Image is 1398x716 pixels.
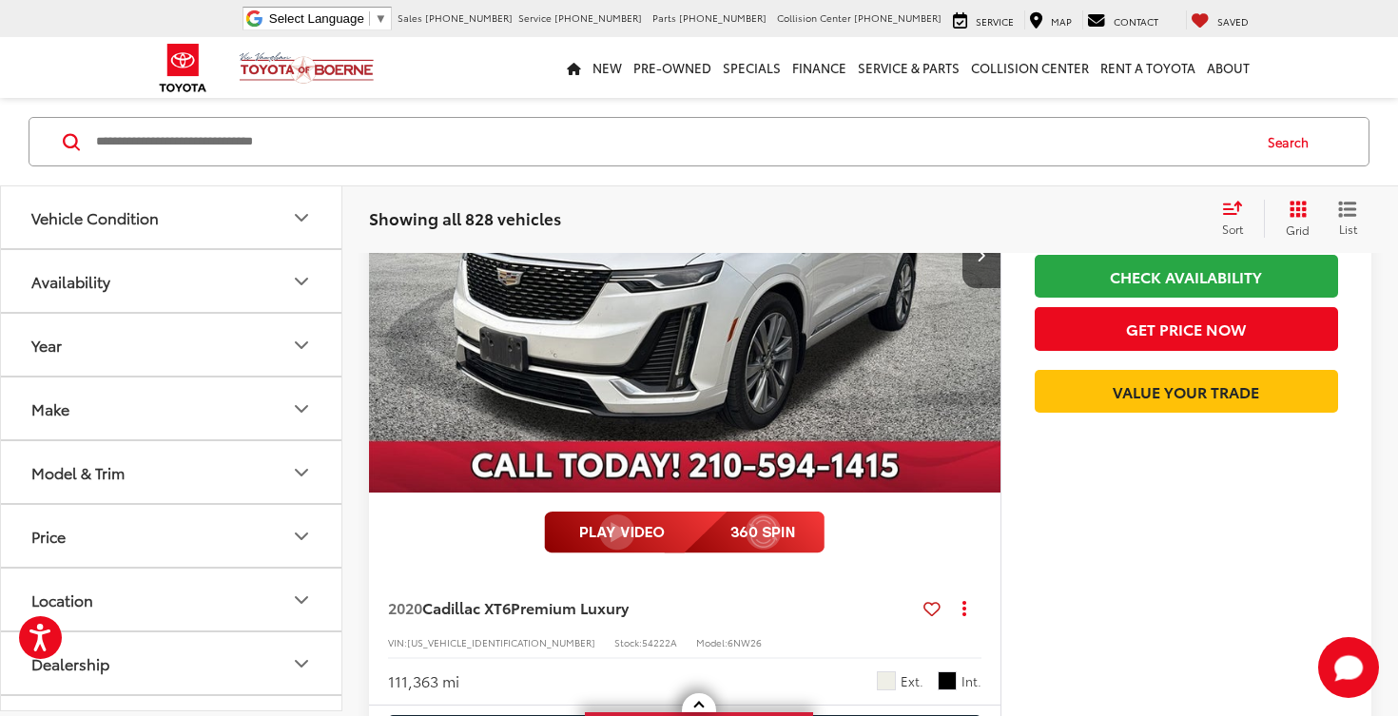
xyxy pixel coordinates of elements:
img: 2020 Cadillac XT6 Premium Luxury [368,18,1002,493]
a: Collision Center [965,37,1095,98]
input: Search by Make, Model, or Keyword [94,119,1250,164]
a: Home [561,37,587,98]
a: About [1201,37,1255,98]
span: [US_VEHICLE_IDENTIFICATION_NUMBER] [407,635,595,649]
span: dropdown dots [962,600,966,615]
span: Collision Center [777,10,851,25]
span: [PHONE_NUMBER] [554,10,642,25]
button: Vehicle ConditionVehicle Condition [1,186,343,248]
button: Get Price Now [1035,307,1338,350]
a: Rent a Toyota [1095,37,1201,98]
span: List [1338,221,1357,237]
div: Dealership [31,654,109,672]
div: Location [31,590,93,609]
span: Sort [1222,221,1243,237]
button: Search [1250,118,1336,165]
a: 2020Cadillac XT6Premium Luxury [388,597,916,618]
span: 2020 [388,596,422,618]
a: Map [1024,10,1077,29]
span: 6NW26 [728,635,762,649]
div: Vehicle Condition [31,208,159,226]
button: LocationLocation [1,569,343,630]
div: Location [290,588,313,610]
span: [PHONE_NUMBER] [679,10,767,25]
svg: Start Chat [1318,637,1379,698]
button: DealershipDealership [1,632,343,694]
span: Stock: [614,635,642,649]
div: Make [31,399,69,417]
img: Vic Vaughan Toyota of Boerne [239,51,375,85]
button: PricePrice [1,505,343,567]
button: Select sort value [1213,200,1264,238]
span: Cadillac XT6 [422,596,511,618]
span: Sales [398,10,422,25]
img: full motion video [544,512,825,553]
button: Model & TrimModel & Trim [1,441,343,503]
a: My Saved Vehicles [1186,10,1253,29]
a: Finance [786,37,852,98]
a: 2020 Cadillac XT6 Premium Luxury2020 Cadillac XT6 Premium Luxury2020 Cadillac XT6 Premium Luxury2... [368,18,1002,493]
div: Year [290,333,313,356]
span: Saved [1217,14,1249,29]
a: Select Language​ [269,11,387,26]
div: Price [31,527,66,545]
button: Toggle Chat Window [1318,637,1379,698]
span: [PHONE_NUMBER] [854,10,942,25]
div: 2020 Cadillac XT6 Premium Luxury 0 [368,18,1002,493]
span: Map [1051,14,1072,29]
button: List View [1324,200,1371,238]
a: Pre-Owned [628,37,717,98]
span: 54222A [642,635,677,649]
span: Black [938,671,957,690]
button: Next image [962,222,1000,288]
a: Contact [1082,10,1163,29]
button: AvailabilityAvailability [1,250,343,312]
div: Model & Trim [31,463,125,481]
img: Toyota [147,37,219,99]
div: Dealership [290,651,313,674]
div: Price [290,524,313,547]
button: MakeMake [1,377,343,439]
span: Premium Luxury [511,596,629,618]
button: Grid View [1264,200,1324,238]
span: ▼ [375,11,387,26]
span: Showing all 828 vehicles [369,206,561,229]
button: YearYear [1,314,343,376]
button: Actions [948,591,981,625]
span: Contact [1114,14,1158,29]
span: Crystal White Tricoat [877,671,896,690]
a: Specials [717,37,786,98]
a: Service & Parts: Opens in a new tab [852,37,965,98]
span: Service [518,10,552,25]
a: Value Your Trade [1035,370,1338,413]
div: Model & Trim [290,460,313,483]
a: Service [948,10,1019,29]
div: Availability [290,269,313,292]
div: Vehicle Condition [290,205,313,228]
span: Grid [1286,222,1310,238]
div: Year [31,336,62,354]
div: 111,363 mi [388,670,459,692]
a: Check Availability [1035,255,1338,298]
span: Parts [652,10,676,25]
span: Ext. [901,672,923,690]
span: [PHONE_NUMBER] [425,10,513,25]
span: Service [976,14,1014,29]
span: Model: [696,635,728,649]
span: ​ [369,11,370,26]
span: Int. [961,672,981,690]
a: New [587,37,628,98]
span: Select Language [269,11,364,26]
div: Availability [31,272,110,290]
div: Make [290,397,313,419]
span: VIN: [388,635,407,649]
